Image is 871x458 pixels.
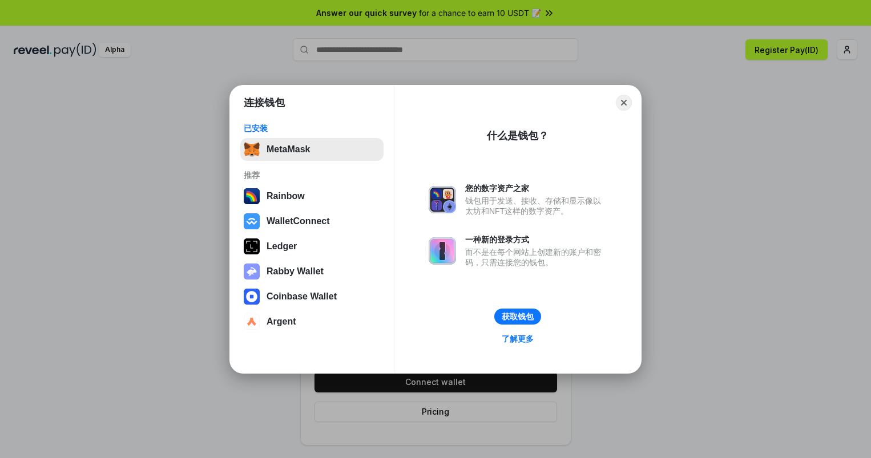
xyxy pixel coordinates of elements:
button: Close [616,95,632,111]
a: 了解更多 [495,331,541,346]
img: svg+xml,%3Csvg%20xmlns%3D%22http%3A%2F%2Fwww.w3.org%2F2000%2Fsvg%22%20width%3D%2228%22%20height%3... [244,238,260,254]
button: 获取钱包 [494,309,541,325]
img: svg+xml,%3Csvg%20fill%3D%22none%22%20height%3D%2233%22%20viewBox%3D%220%200%2035%2033%22%20width%... [244,141,260,157]
div: 一种新的登录方式 [465,234,607,245]
button: Rainbow [240,185,384,208]
img: svg+xml,%3Csvg%20xmlns%3D%22http%3A%2F%2Fwww.w3.org%2F2000%2Fsvg%22%20fill%3D%22none%22%20viewBox... [244,264,260,279]
div: Rabby Wallet [267,266,324,277]
div: 获取钱包 [502,311,534,322]
div: MetaMask [267,144,310,155]
div: 什么是钱包？ [487,129,549,143]
button: WalletConnect [240,210,384,233]
button: Rabby Wallet [240,260,384,283]
div: 您的数字资产之家 [465,183,607,193]
h1: 连接钱包 [244,96,285,110]
div: 了解更多 [502,334,534,344]
button: Coinbase Wallet [240,285,384,308]
button: Ledger [240,235,384,258]
img: svg+xml,%3Csvg%20xmlns%3D%22http%3A%2F%2Fwww.w3.org%2F2000%2Fsvg%22%20fill%3D%22none%22%20viewBox... [429,237,456,265]
button: MetaMask [240,138,384,161]
div: Coinbase Wallet [267,291,337,302]
div: 而不是在每个网站上创建新的账户和密码，只需连接您的钱包。 [465,247,607,267]
img: svg+xml,%3Csvg%20width%3D%2228%22%20height%3D%2228%22%20viewBox%3D%220%200%2028%2028%22%20fill%3D... [244,213,260,229]
div: 推荐 [244,170,380,180]
img: svg+xml,%3Csvg%20width%3D%22120%22%20height%3D%22120%22%20viewBox%3D%220%200%20120%20120%22%20fil... [244,188,260,204]
div: 已安装 [244,123,380,133]
button: Argent [240,310,384,333]
div: WalletConnect [267,216,330,226]
img: svg+xml,%3Csvg%20xmlns%3D%22http%3A%2F%2Fwww.w3.org%2F2000%2Fsvg%22%20fill%3D%22none%22%20viewBox... [429,186,456,213]
div: 钱包用于发送、接收、存储和显示像以太坊和NFT这样的数字资产。 [465,196,607,216]
img: svg+xml,%3Csvg%20width%3D%2228%22%20height%3D%2228%22%20viewBox%3D%220%200%2028%2028%22%20fill%3D... [244,314,260,330]
img: svg+xml,%3Csvg%20width%3D%2228%22%20height%3D%2228%22%20viewBox%3D%220%200%2028%2028%22%20fill%3D... [244,289,260,305]
div: Ledger [267,241,297,252]
div: Argent [267,317,296,327]
div: Rainbow [267,191,305,201]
